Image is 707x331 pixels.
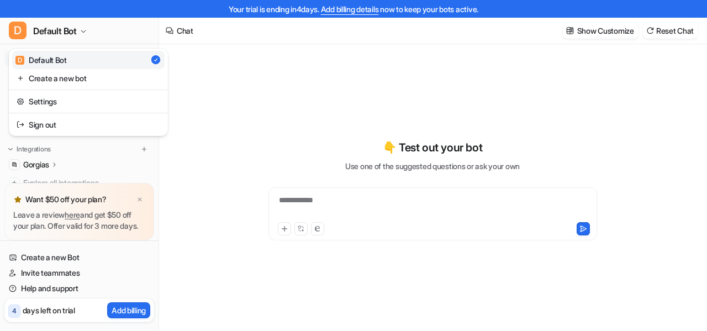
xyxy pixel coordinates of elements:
img: reset [17,119,24,130]
img: reset [17,72,24,84]
div: Default Bot [15,54,67,66]
span: D [15,56,24,65]
div: DDefault Bot [9,49,168,136]
img: reset [17,96,24,107]
a: Create a new bot [12,69,165,87]
a: Settings [12,92,165,111]
a: Sign out [12,115,165,134]
span: Default Bot [33,23,77,39]
span: D [9,22,27,39]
